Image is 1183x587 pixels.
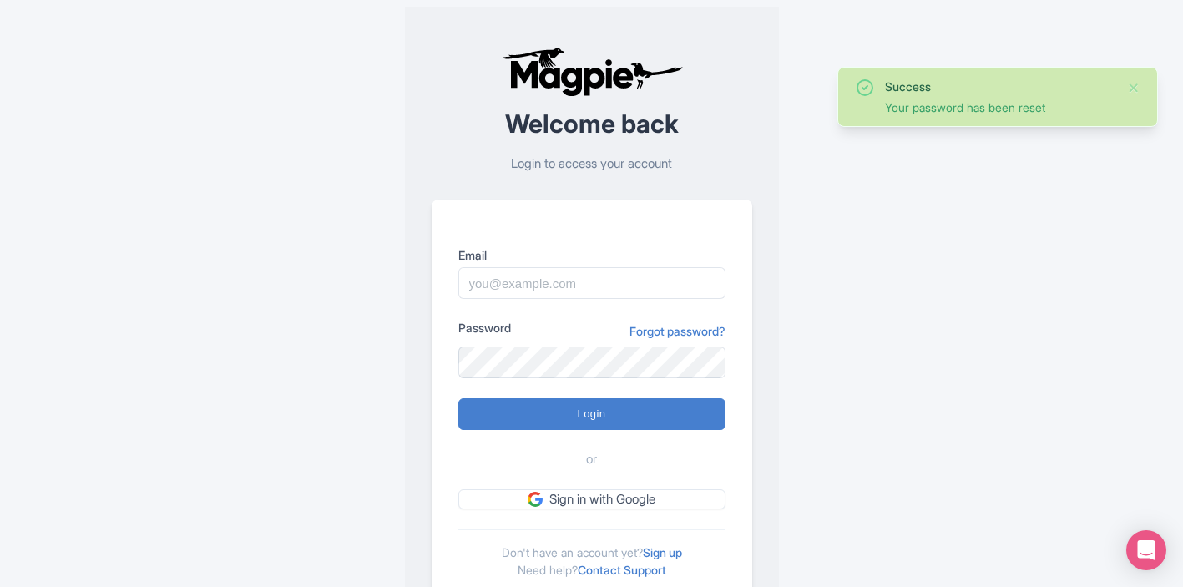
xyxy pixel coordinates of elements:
[432,110,752,138] h2: Welcome back
[458,398,725,430] input: Login
[586,450,597,469] span: or
[885,99,1114,116] div: Your password has been reset
[528,492,543,507] img: google.svg
[458,319,511,337] label: Password
[498,47,685,97] img: logo-ab69f6fb50320c5b225c76a69d11143b.png
[1126,530,1166,570] div: Open Intercom Messenger
[629,322,725,340] a: Forgot password?
[643,545,682,559] a: Sign up
[458,246,725,264] label: Email
[458,529,725,579] div: Don't have an account yet? Need help?
[458,267,725,299] input: you@example.com
[885,78,1114,95] div: Success
[578,563,666,577] a: Contact Support
[1127,78,1140,98] button: Close
[432,154,752,174] p: Login to access your account
[458,489,725,510] a: Sign in with Google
